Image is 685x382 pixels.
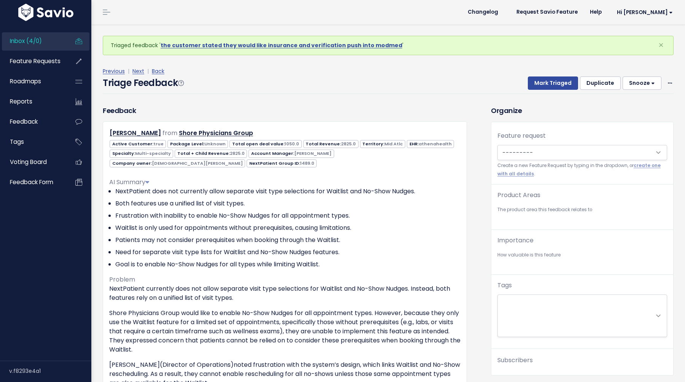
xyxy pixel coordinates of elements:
[658,39,664,51] span: ×
[497,251,667,259] small: How valuable is this feature
[10,37,42,45] span: Inbox (4/0)
[10,57,61,65] span: Feature Requests
[2,113,63,131] a: Feedback
[247,159,317,167] span: NextPatient Group ID:
[249,150,334,158] span: Account Manager:
[110,159,245,167] span: Company owner:
[617,10,673,15] span: Hi [PERSON_NAME]
[651,36,671,54] button: Close
[109,275,135,284] span: Problem
[10,138,24,146] span: Tags
[497,356,533,364] span: Subscribers
[115,260,460,269] li: Goal is to enable No-Show Nudges for all types while limiting Waitlist.
[2,53,63,70] a: Feature Requests
[152,160,243,166] span: [DEMOGRAPHIC_DATA][PERSON_NAME]
[497,162,667,178] small: Create a new Feature Request by typing in the dropdown, or .
[115,248,460,257] li: Need for separate visit type lists for Waitlist and No-Show Nudges features.
[132,67,144,75] a: Next
[2,32,63,50] a: Inbox (4/0)
[497,162,661,177] a: create one with all details
[16,4,75,21] img: logo-white.9d6f32f41409.svg
[115,199,460,208] li: Both features use a unified list of visit types.
[162,129,177,137] span: from
[103,76,183,90] h4: Triage Feedback
[300,160,314,166] span: 1489.0
[2,133,63,151] a: Tags
[2,73,63,90] a: Roadmaps
[103,36,674,55] div: Triaged feedback ' '
[491,105,674,116] h3: Organize
[407,140,454,148] span: EHR:
[109,284,460,302] p: NextPatient currently does not allow separate visit type selections for Waitlist and No-Show Nudg...
[497,206,667,214] small: The product area this feedback relates to
[109,309,460,354] p: Shore Physicians Group would like to enable No-Show Nudges for all appointment types. However, be...
[497,131,546,140] label: Feature request
[161,41,402,49] a: the customer stated they would like insurance and verification push into modmed
[528,76,578,90] button: Mark Triaged
[341,141,356,147] span: 2825.0
[175,150,247,158] span: Total + Child Revenue:
[580,76,621,90] button: Duplicate
[103,105,136,116] h3: Feedback
[135,150,171,156] span: Multi-specialty
[10,77,41,85] span: Roadmaps
[230,150,245,156] span: 2825.0
[497,236,534,245] label: Importance
[9,361,91,381] div: v.f8293e4a1
[623,76,661,90] button: Snooze
[10,118,38,126] span: Feedback
[153,141,164,147] span: true
[152,67,164,75] a: Back
[103,67,125,75] a: Previous
[10,97,32,105] span: Reports
[584,6,608,18] a: Help
[10,178,53,186] span: Feedback form
[468,10,498,15] span: Changelog
[146,67,150,75] span: |
[115,187,460,196] li: NextPatient does not currently allow separate visit type selections for Waitlist and No-Show Nudges.
[115,211,460,220] li: Frustration with inability to enable No-Show Nudges for all appointment types.
[109,178,149,186] span: AI Summary
[110,129,161,137] a: [PERSON_NAME]
[115,236,460,245] li: Patients may not consider prerequisites when booking through the Waitlist.
[285,141,299,147] span: 1050.0
[303,140,358,148] span: Total Revenue:
[2,153,63,171] a: Voting Board
[510,6,584,18] a: Request Savio Feature
[204,141,226,147] span: Unknown
[115,223,460,232] li: Waitlist is only used for appointments without prerequisites, causing limitations.
[110,150,173,158] span: Specialty:
[2,173,63,191] a: Feedback form
[497,281,512,290] label: Tags
[497,191,540,200] label: Product Areas
[167,140,228,148] span: Package Level:
[126,67,131,75] span: |
[10,158,47,166] span: Voting Board
[419,141,452,147] span: athenahealth
[384,141,403,147] span: Mid Atlc
[294,150,331,156] span: [PERSON_NAME]
[229,140,301,148] span: Total open deal value:
[2,93,63,110] a: Reports
[608,6,679,18] a: Hi [PERSON_NAME]
[179,129,253,137] a: Shore Physicians Group
[360,140,405,148] span: Territory:
[110,140,166,148] span: Active Customer:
